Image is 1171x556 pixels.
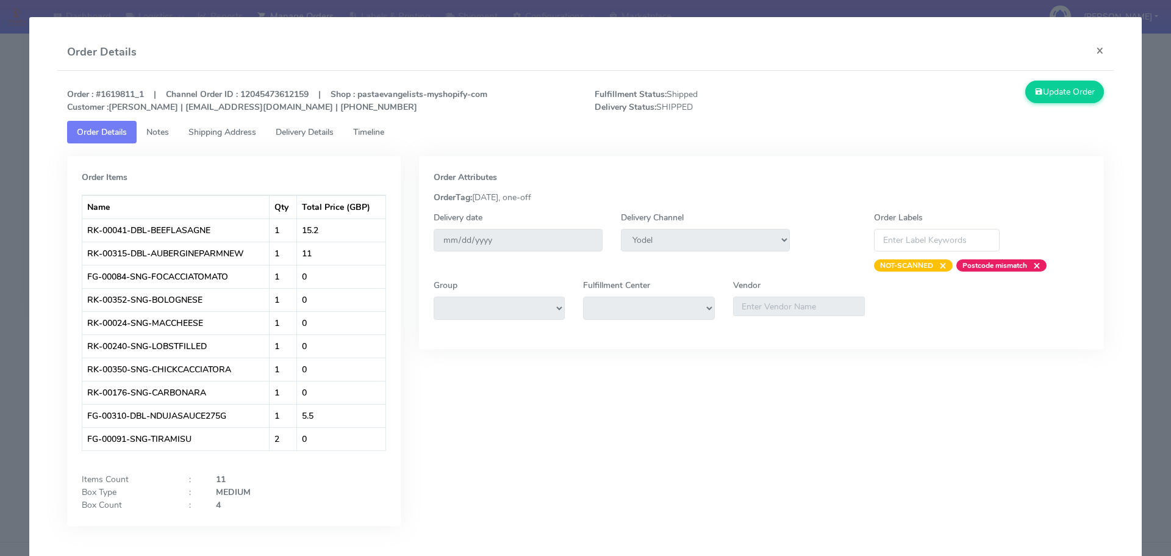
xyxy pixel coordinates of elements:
button: Close [1086,34,1114,67]
span: × [1027,259,1040,272]
strong: 11 [216,474,226,485]
div: : [180,486,207,499]
div: : [180,473,207,486]
div: [DATE], one-off [424,191,1099,204]
td: RK-00024-SNG-MACCHEESE [82,311,270,334]
strong: 4 [216,499,221,511]
td: 0 [297,381,385,404]
span: Delivery Details [276,126,334,138]
td: 0 [297,265,385,288]
td: 2 [270,427,297,450]
td: 1 [270,242,297,265]
td: 0 [297,311,385,334]
div: Box Count [73,499,180,511]
span: × [933,259,947,272]
span: Order Details [77,126,127,138]
strong: MEDIUM [216,486,251,498]
label: Fulfillment Center [583,279,650,292]
th: Qty [270,195,297,218]
td: RK-00350-SNG-CHICKCACCIATORA [82,358,270,381]
strong: OrderTag: [434,192,472,203]
td: 0 [297,427,385,450]
strong: Customer : [67,101,109,113]
strong: Fulfillment Status: [595,88,667,100]
label: Delivery date [434,211,482,224]
label: Order Labels [874,211,923,224]
td: 1 [270,381,297,404]
td: 1 [270,288,297,311]
td: 1 [270,404,297,427]
td: FG-00310-DBL-NDUJASAUCE275G [82,404,270,427]
button: Update Order [1025,81,1105,103]
td: 1 [270,265,297,288]
td: 1 [270,218,297,242]
td: 11 [297,242,385,265]
label: Group [434,279,457,292]
td: RK-00315-DBL-AUBERGINEPARMNEW [82,242,270,265]
td: FG-00084-SNG-FOCACCIATOMATO [82,265,270,288]
span: Timeline [353,126,384,138]
label: Delivery Channel [621,211,684,224]
h4: Order Details [67,44,137,60]
td: 5.5 [297,404,385,427]
strong: NOT-SCANNED [880,261,933,270]
td: RK-00041-DBL-BEEFLASAGNE [82,218,270,242]
ul: Tabs [67,121,1105,143]
td: RK-00240-SNG-LOBSTFILLED [82,334,270,358]
td: RK-00352-SNG-BOLOGNESE [82,288,270,311]
input: Enter Label Keywords [874,229,1000,251]
input: Enter Vendor Name [733,297,865,316]
th: Name [82,195,270,218]
td: 1 [270,358,297,381]
strong: Order Items [82,171,127,183]
strong: Order Attributes [434,171,497,183]
span: Notes [146,126,169,138]
strong: Delivery Status: [595,101,656,113]
div: Box Type [73,486,180,499]
td: 0 [297,288,385,311]
td: RK-00176-SNG-CARBONARA [82,381,270,404]
span: Shipped SHIPPED [585,88,850,114]
td: FG-00091-SNG-TIRAMISU [82,427,270,450]
td: 1 [270,311,297,334]
td: 15.2 [297,218,385,242]
div: : [180,499,207,511]
th: Total Price (GBP) [297,195,385,218]
label: Vendor [733,279,761,292]
strong: Order : #1619811_1 | Channel Order ID : 12045473612159 | Shop : pastaevangelists-myshopify-com [P... [67,88,487,113]
td: 0 [297,334,385,358]
td: 0 [297,358,385,381]
td: 1 [270,334,297,358]
span: Shipping Address [188,126,256,138]
strong: Postcode mismatch [962,261,1027,270]
div: Items Count [73,473,180,486]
